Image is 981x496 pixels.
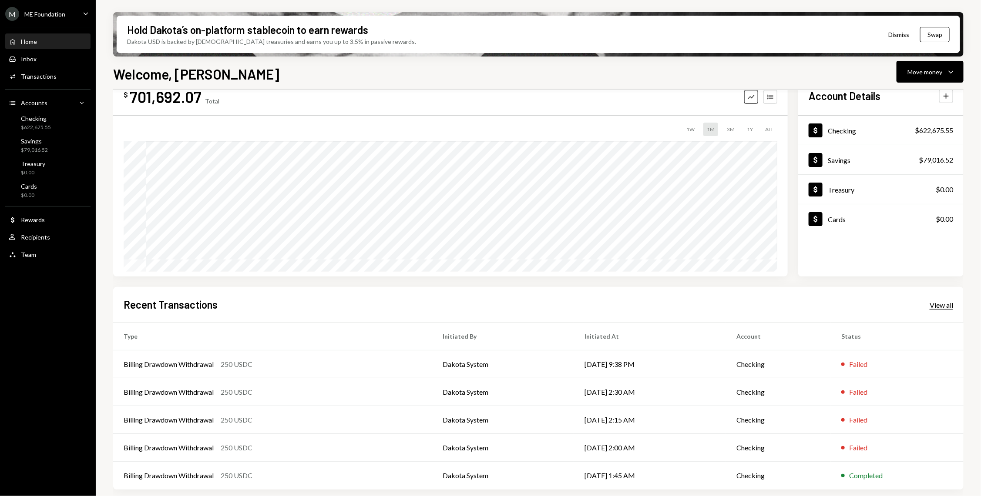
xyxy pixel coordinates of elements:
a: Treasury$0.00 [798,175,964,204]
td: [DATE] 9:38 PM [574,350,726,378]
div: 1M [703,123,718,136]
td: Checking [726,406,831,434]
button: Swap [920,27,950,42]
div: Accounts [21,99,47,107]
a: Checking$622,675.55 [798,116,964,145]
div: Failed [849,415,867,425]
th: Initiated At [574,323,726,350]
div: $79,016.52 [919,155,953,165]
div: 250 USDC [221,443,252,453]
div: 701,692.07 [130,87,202,107]
div: Checking [828,126,856,135]
div: Total [205,97,219,105]
div: 1Y [743,123,756,136]
a: Rewards [5,212,91,227]
a: Transactions [5,68,91,84]
div: 250 USDC [221,359,252,370]
a: Inbox [5,51,91,67]
div: Failed [849,387,867,397]
div: Treasury [828,186,854,194]
div: Savings [21,137,48,145]
div: Billing Drawdown Withdrawal [124,443,214,453]
td: Checking [726,462,831,489]
td: Dakota System [432,350,574,378]
div: $622,675.55 [915,125,953,136]
div: $0.00 [21,169,45,176]
div: Failed [849,443,867,453]
h2: Recent Transactions [124,297,218,312]
a: Savings$79,016.52 [798,145,964,174]
td: Checking [726,378,831,406]
td: Checking [726,350,831,378]
div: Treasury [21,160,45,167]
th: Status [831,323,964,350]
div: View all [930,301,953,310]
div: Hold Dakota’s on-platform stablecoin to earn rewards [127,23,368,37]
div: Checking [21,115,51,122]
div: Recipients [21,233,50,241]
a: Cards$0.00 [798,204,964,233]
td: [DATE] 2:30 AM [574,378,726,406]
div: Dakota USD is backed by [DEMOGRAPHIC_DATA] treasuries and earns you up to 3.5% in passive rewards. [127,37,416,46]
div: 250 USDC [221,470,252,481]
th: Account [726,323,831,350]
div: Transactions [21,73,57,80]
div: ME Foundation [24,10,65,18]
div: Billing Drawdown Withdrawal [124,359,214,370]
div: Billing Drawdown Withdrawal [124,470,214,481]
div: ALL [762,123,777,136]
div: $0.00 [936,214,953,224]
a: Recipients [5,229,91,245]
div: Inbox [21,55,37,63]
h1: Welcome, [PERSON_NAME] [113,65,279,83]
td: Dakota System [432,378,574,406]
th: Initiated By [432,323,574,350]
div: Team [21,251,36,258]
div: 1W [683,123,698,136]
div: $ [124,90,128,99]
a: Accounts [5,95,91,110]
a: View all [930,300,953,310]
div: 250 USDC [221,415,252,425]
div: Move money [907,67,942,77]
div: 250 USDC [221,387,252,397]
button: Dismiss [877,24,920,45]
a: Cards$0.00 [5,180,91,201]
div: Billing Drawdown Withdrawal [124,415,214,425]
td: Dakota System [432,462,574,489]
div: Rewards [21,216,45,223]
a: Team [5,246,91,262]
div: Cards [828,215,846,223]
div: Savings [828,156,850,164]
td: Dakota System [432,434,574,462]
td: Checking [726,434,831,462]
td: [DATE] 1:45 AM [574,462,726,489]
div: M [5,7,19,21]
div: 3M [723,123,738,136]
div: $622,675.55 [21,124,51,131]
td: [DATE] 2:15 AM [574,406,726,434]
th: Type [113,323,432,350]
div: $0.00 [936,184,953,195]
td: [DATE] 2:00 AM [574,434,726,462]
div: Home [21,38,37,45]
div: $0.00 [21,192,37,199]
a: Savings$79,016.52 [5,135,91,156]
button: Move money [897,61,964,83]
div: Completed [849,470,883,481]
div: Cards [21,183,37,190]
h2: Account Details [809,89,880,103]
div: Failed [849,359,867,370]
div: $79,016.52 [21,146,48,154]
a: Checking$622,675.55 [5,112,91,133]
a: Treasury$0.00 [5,157,91,178]
a: Home [5,33,91,49]
td: Dakota System [432,406,574,434]
div: Billing Drawdown Withdrawal [124,387,214,397]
